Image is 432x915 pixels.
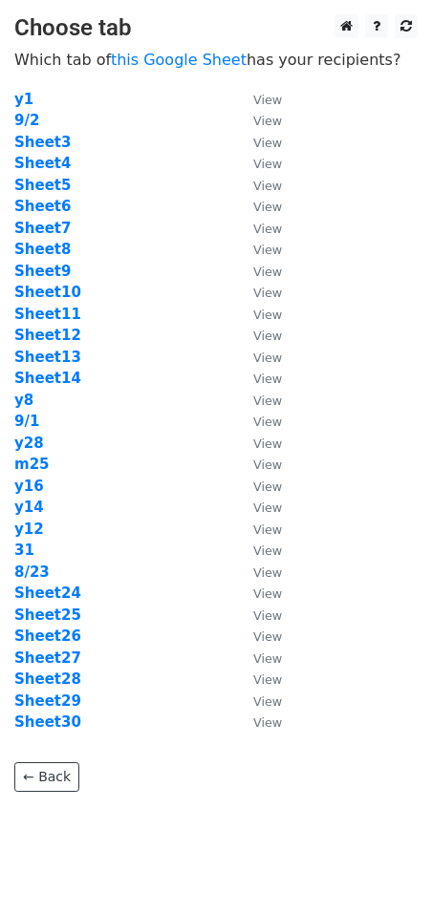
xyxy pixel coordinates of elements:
a: Sheet7 [14,220,71,237]
a: View [234,649,282,667]
a: View [234,91,282,108]
small: View [253,200,282,214]
a: y16 [14,478,44,495]
a: Sheet4 [14,155,71,172]
a: Sheet14 [14,370,81,387]
small: View [253,608,282,623]
a: Sheet27 [14,649,81,667]
a: View [234,713,282,731]
a: View [234,177,282,194]
a: Sheet12 [14,327,81,344]
a: View [234,112,282,129]
a: 9/1 [14,413,39,430]
a: View [234,220,282,237]
a: Sheet25 [14,606,81,624]
a: Sheet29 [14,692,81,710]
small: View [253,415,282,429]
a: Sheet26 [14,628,81,645]
small: View [253,651,282,666]
small: View [253,329,282,343]
a: View [234,692,282,710]
a: 31 [14,542,34,559]
a: Sheet3 [14,134,71,151]
small: View [253,457,282,472]
small: View [253,672,282,687]
a: y1 [14,91,33,108]
small: View [253,500,282,515]
a: Sheet6 [14,198,71,215]
small: View [253,586,282,601]
a: View [234,606,282,624]
a: View [234,306,282,323]
a: View [234,670,282,688]
small: View [253,93,282,107]
a: Sheet10 [14,284,81,301]
small: View [253,243,282,257]
a: Sheet24 [14,585,81,602]
a: Sheet28 [14,670,81,688]
a: 8/23 [14,564,50,581]
small: View [253,114,282,128]
small: View [253,157,282,171]
a: View [234,435,282,452]
a: View [234,155,282,172]
a: this Google Sheet [111,51,247,69]
a: View [234,198,282,215]
small: View [253,222,282,236]
small: View [253,286,282,300]
a: View [234,585,282,602]
a: View [234,521,282,538]
a: y12 [14,521,44,538]
a: Sheet13 [14,349,81,366]
a: View [234,284,282,301]
small: View [253,265,282,279]
a: y14 [14,499,44,516]
strong: Sheet8 [14,241,71,258]
a: View [234,241,282,258]
a: View [234,134,282,151]
small: View [253,136,282,150]
a: 9/2 [14,112,39,129]
a: ← Back [14,762,79,792]
a: View [234,628,282,645]
a: y8 [14,392,33,409]
a: Sheet5 [14,177,71,194]
small: View [253,179,282,193]
a: View [234,370,282,387]
a: View [234,392,282,409]
p: Which tab of has your recipients? [14,50,418,70]
small: View [253,565,282,580]
small: View [253,351,282,365]
a: Sheet9 [14,263,71,280]
small: View [253,522,282,537]
h3: Choose tab [14,14,418,42]
a: View [234,263,282,280]
a: View [234,349,282,366]
strong: y28 [14,435,44,452]
a: Sheet30 [14,713,81,731]
small: View [253,372,282,386]
small: View [253,715,282,730]
small: View [253,479,282,494]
